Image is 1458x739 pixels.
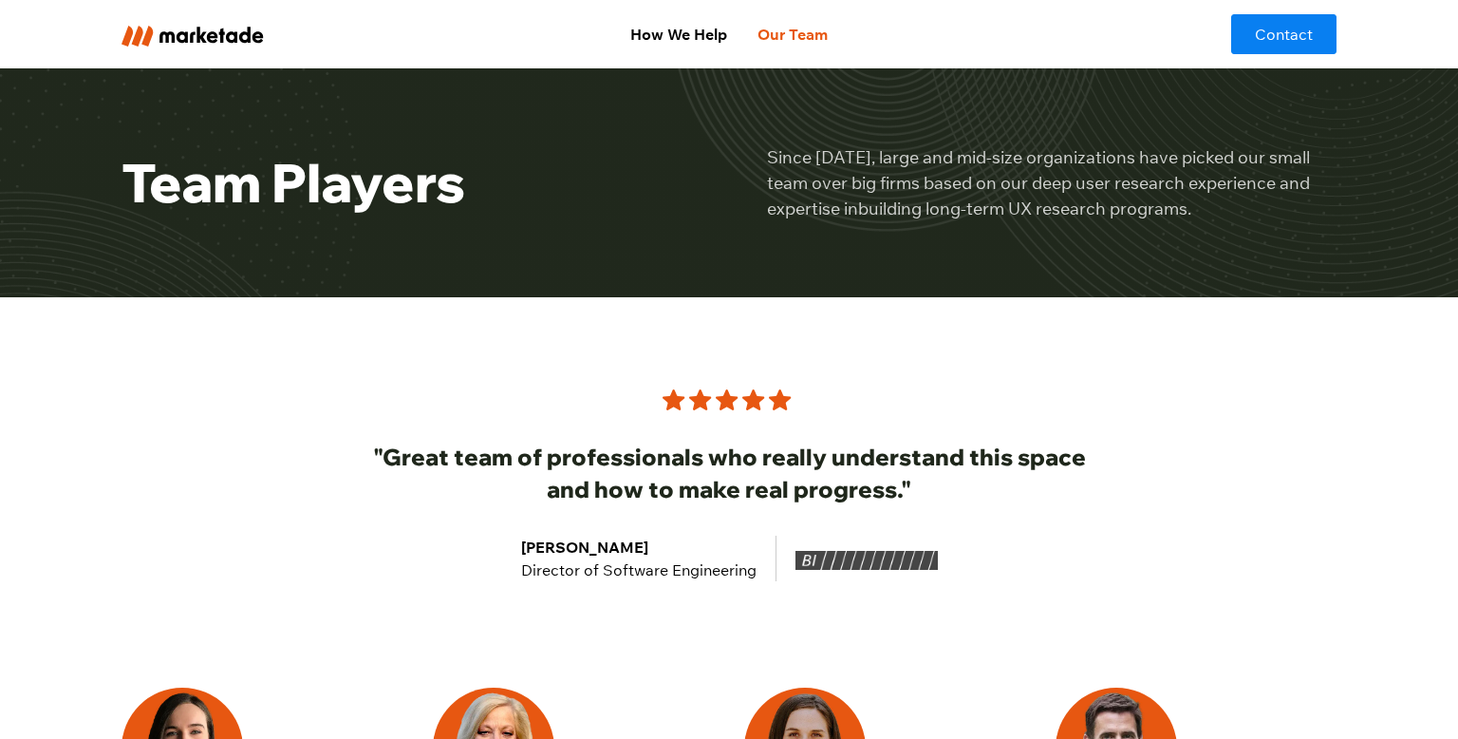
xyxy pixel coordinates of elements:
[521,559,757,581] div: Director of Software Engineering
[1231,14,1336,54] a: Contact
[795,551,938,571] img: BI Engineering Logo
[767,144,1336,221] p: Since [DATE], large and mid-size organizations have picked our small team over big firms based on...
[121,22,375,46] a: home
[615,15,742,53] a: How We Help
[858,198,1187,219] a: building long-term UX research programs
[521,536,757,559] div: [PERSON_NAME]
[742,15,843,53] a: Our Team
[364,442,1093,505] h2: "Great team of professionals who really understand this space and how to make real progress."
[121,151,691,215] h1: Team Players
